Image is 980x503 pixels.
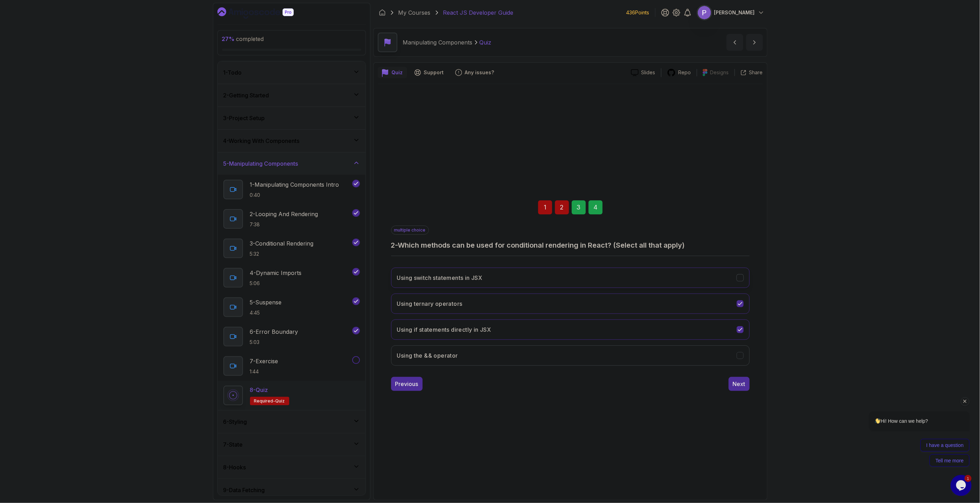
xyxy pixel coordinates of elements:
span: quiz [276,398,285,404]
p: Manipulating Components [403,38,473,47]
button: 6-Error Boundary5:03 [223,327,360,346]
button: Next [729,377,750,391]
a: My Courses [398,8,431,17]
button: 5-Manipulating Components [218,152,366,175]
p: 4:45 [250,309,282,316]
button: 6-Styling [218,411,366,433]
button: Using if statements directly in JSX [391,319,750,340]
button: 1-Todo [218,61,366,84]
div: Previous [395,380,418,388]
p: 5 - Suspense [250,298,282,306]
button: Feedback button [451,67,499,78]
h3: Using the && operator [397,351,458,360]
h3: 4 - Working With Components [223,137,300,145]
a: Slides [625,69,661,76]
button: user profile image[PERSON_NAME] [697,6,765,20]
span: completed [222,35,264,42]
button: 7-State [218,433,366,456]
p: Quiz [480,38,492,47]
p: Share [749,69,763,76]
span: 27 % [222,35,235,42]
p: multiple choice [391,226,429,235]
button: Previous [391,377,423,391]
h3: Using switch statements in JSX [397,274,482,282]
div: 3 [572,200,586,214]
div: 4 [589,200,603,214]
button: 8-QuizRequired-quiz [223,386,360,405]
p: 5:03 [250,339,298,346]
h3: Using if statements directly in JSX [397,325,491,334]
p: 8 - Quiz [250,386,268,394]
p: 7:38 [250,221,318,228]
p: [PERSON_NAME] [714,9,755,16]
h3: 5 - Manipulating Components [223,159,298,168]
h3: Using ternary operators [397,299,463,308]
p: 1 - Manipulating Components Intro [250,180,339,189]
button: 2-Getting Started [218,84,366,106]
p: 3 - Conditional Rendering [250,239,314,248]
button: 2-Looping And Rendering7:38 [223,209,360,229]
button: 7-Exercise1:44 [223,356,360,376]
button: 4-Working With Components [218,130,366,152]
img: user profile image [698,6,711,19]
h3: 7 - State [223,440,243,449]
button: Using the && operator [391,345,750,366]
h3: 6 - Styling [223,418,247,426]
button: 4-Dynamic Imports5:06 [223,268,360,288]
h3: 2 - Getting Started [223,91,269,99]
button: Support button [410,67,448,78]
button: Share [735,69,763,76]
p: Support [424,69,444,76]
h3: 9 - Data Fetching [223,486,265,494]
p: 6 - Error Boundary [250,328,298,336]
div: 2 [555,200,569,214]
p: 2 - Looping And Rendering [250,210,318,218]
p: Repo [679,69,691,76]
span: Required- [254,398,276,404]
p: Quiz [392,69,403,76]
iframe: chat widget [847,348,973,471]
div: 1 [538,200,552,214]
h3: 2 - Which methods can be used for conditional rendering in React? (Select all that apply) [391,240,750,250]
button: Using ternary operators [391,294,750,314]
button: Using switch statements in JSX [391,268,750,288]
a: Repo [661,68,697,77]
p: 436 Points [626,9,649,16]
button: 5-Suspense4:45 [223,297,360,317]
h3: 1 - Todo [223,68,242,77]
h3: 3 - Project Setup [223,114,265,122]
p: Slides [641,69,655,76]
button: next content [746,34,763,51]
p: 4 - Dynamic Imports [250,269,302,277]
h3: 8 - Hooks [223,463,246,471]
p: 1:44 [250,368,278,375]
button: previous content [727,34,743,51]
p: 0:40 [250,192,339,199]
button: 9-Data Fetching [218,479,366,501]
p: 5:06 [250,280,302,287]
button: 3-Project Setup [218,107,366,129]
a: Dashboard [217,7,310,19]
p: React JS Developer Guide [443,8,514,17]
button: 8-Hooks [218,456,366,478]
p: 5:32 [250,250,314,257]
button: quiz button [378,67,407,78]
p: 7 - Exercise [250,357,278,365]
div: Next [733,380,745,388]
p: Designs [710,69,729,76]
button: 3-Conditional Rendering5:32 [223,239,360,258]
a: Dashboard [379,9,386,16]
button: 1-Manipulating Components Intro0:40 [223,180,360,199]
iframe: chat widget [951,475,973,496]
p: Any issues? [465,69,494,76]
